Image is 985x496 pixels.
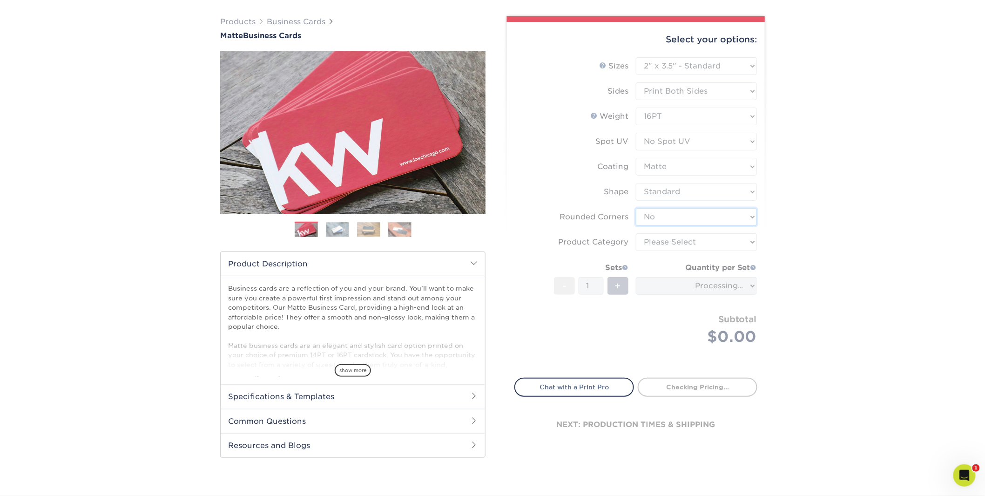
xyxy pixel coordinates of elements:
[221,252,485,276] h2: Product Description
[388,222,412,237] img: Business Cards 04
[514,397,757,453] div: next: production times & shipping
[221,409,485,433] h2: Common Questions
[220,31,486,40] h1: Business Cards
[638,378,757,396] a: Checking Pricing...
[295,218,318,242] img: Business Cards 01
[514,378,634,396] a: Chat with a Print Pro
[220,31,486,40] a: MatteBusiness Cards
[514,22,757,57] div: Select your options:
[221,433,485,457] h2: Resources and Blogs
[335,364,371,377] span: show more
[228,284,478,416] p: Business cards are a reflection of you and your brand. You'll want to make sure you create a powe...
[267,17,325,26] a: Business Cards
[326,222,349,237] img: Business Cards 02
[221,384,485,408] h2: Specifications & Templates
[220,17,256,26] a: Products
[357,222,380,237] img: Business Cards 03
[972,464,980,472] span: 1
[220,31,243,40] span: Matte
[953,464,976,487] iframe: Intercom live chat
